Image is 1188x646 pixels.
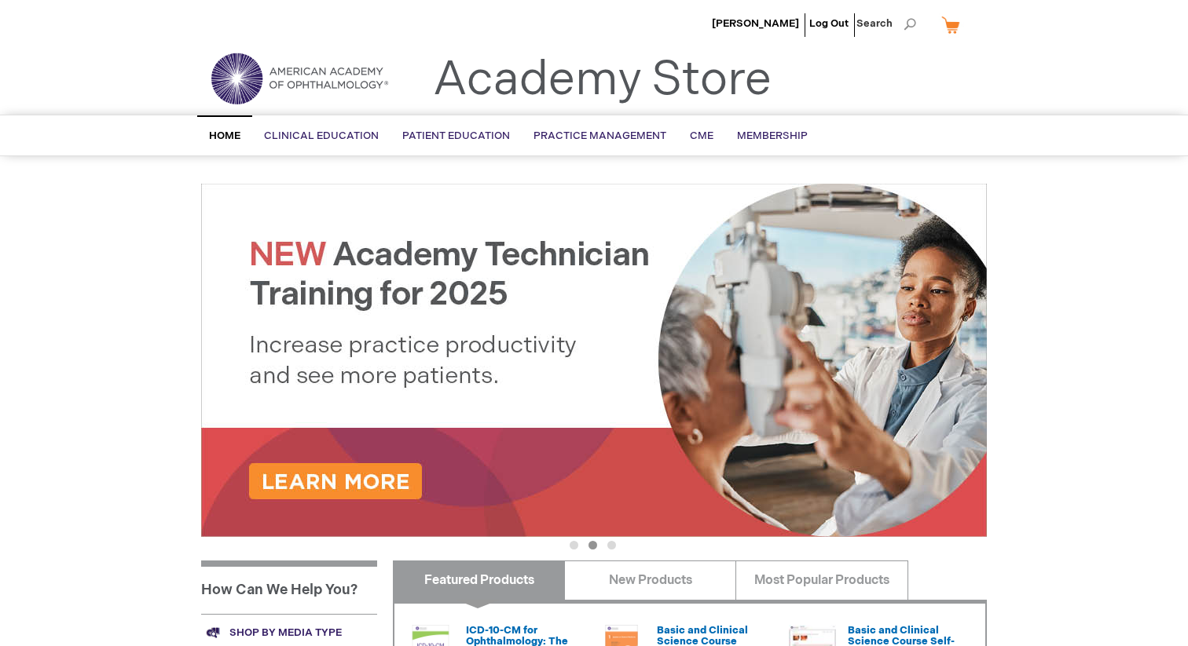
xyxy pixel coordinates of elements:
a: Log Out [809,17,849,30]
h1: How Can We Help You? [201,560,377,614]
button: 1 of 3 [570,541,578,549]
span: Patient Education [402,130,510,142]
span: Clinical Education [264,130,379,142]
a: Most Popular Products [735,560,907,600]
a: Featured Products [393,560,565,600]
a: Academy Store [433,52,772,108]
button: 2 of 3 [588,541,597,549]
span: Search [856,8,916,39]
a: New Products [564,560,736,600]
span: Practice Management [533,130,666,142]
span: CME [690,130,713,142]
span: Home [209,130,240,142]
a: [PERSON_NAME] [712,17,799,30]
span: Membership [737,130,808,142]
button: 3 of 3 [607,541,616,549]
